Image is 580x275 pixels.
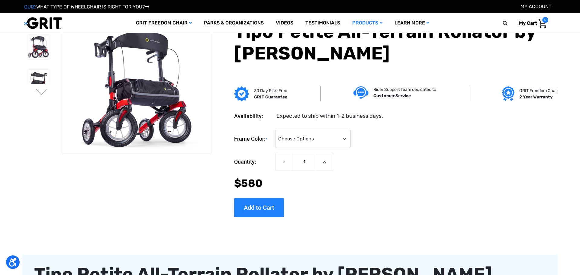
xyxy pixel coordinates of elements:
dt: Availability: [234,112,272,120]
label: Quantity: [234,153,272,171]
a: Learn More [388,13,435,33]
input: Search [505,17,514,30]
a: Cart with 0 items [514,17,548,30]
strong: 2 Year Warranty [519,94,553,100]
img: GRIT All-Terrain Wheelchair and Mobility Equipment [24,17,62,29]
a: Account [520,4,551,9]
span: 0 [542,17,548,23]
span: My Cart [519,20,537,26]
span: $580 [234,177,263,190]
label: Frame Color: [234,130,272,148]
a: Testimonials [299,13,346,33]
img: Cart [538,19,547,28]
input: Add to Cart [234,198,284,217]
img: Tipo Petite All-Terrain Rollator by Comodita [62,21,211,154]
a: GRIT Freedom Chair [130,13,198,33]
a: Videos [270,13,299,33]
p: 30 Day Risk-Free [254,88,287,94]
strong: GRIT Guarantee [254,94,287,100]
span: QUIZ: [24,4,36,10]
button: Go to slide 2 of 2 [35,89,48,96]
img: GRIT Guarantee [234,86,249,101]
a: QUIZ:WHAT TYPE OF WHEELCHAIR IS RIGHT FOR YOU? [24,4,149,10]
strong: Customer Service [373,93,411,98]
font: Tipo Petite All-Terrain Rollator by [PERSON_NAME] [234,21,536,64]
img: Grit freedom [502,86,514,101]
a: Products [346,13,388,33]
p: Rider Support Team dedicated to [373,86,436,93]
img: Tipo Petite All-Terrain Rollator by Comodita [27,34,50,59]
dd: Expected to ship within 1-2 business days. [276,112,383,120]
img: Tipo Petite All-Terrain Rollator by Comodita [27,70,50,96]
img: Customer service [353,86,369,99]
p: GRIT Freedom Chair [519,88,558,94]
iframe: Tidio Chat [549,236,577,264]
a: Parks & Organizations [198,13,270,33]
